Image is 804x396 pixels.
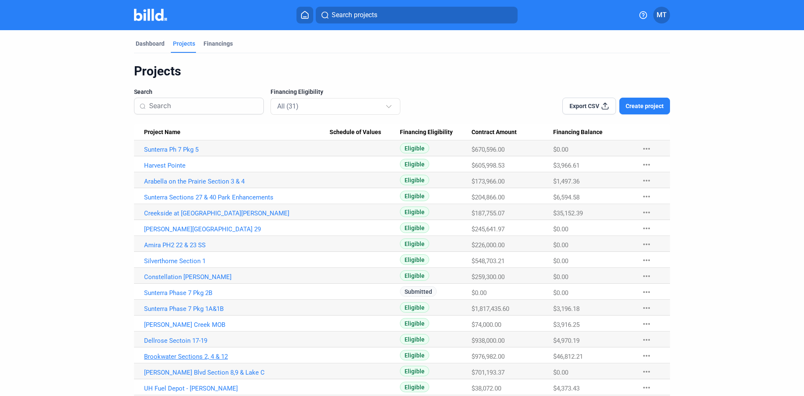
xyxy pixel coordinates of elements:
mat-select-trigger: All (31) [277,102,299,110]
mat-icon: more_horiz [642,239,652,249]
span: Eligible [400,238,429,249]
span: Financing Balance [553,129,603,136]
span: $938,000.00 [472,337,505,344]
span: $3,196.18 [553,305,580,313]
mat-icon: more_horiz [642,383,652,393]
button: Search projects [316,7,518,23]
span: $976,982.00 [472,353,505,360]
span: Create project [626,102,664,110]
span: $226,000.00 [472,241,505,249]
a: Sunterra Phase 7 Pkg 1A&1B [144,305,330,313]
span: Eligible [400,159,429,169]
span: Eligible [400,302,429,313]
mat-icon: more_horiz [642,207,652,217]
span: $701,193.37 [472,369,505,376]
span: $38,072.00 [472,385,501,392]
span: $670,596.00 [472,146,505,153]
mat-icon: more_horiz [642,192,652,202]
span: $3,916.25 [553,321,580,329]
span: Contract Amount [472,129,517,136]
span: $0.00 [472,289,487,297]
span: $0.00 [553,225,568,233]
a: Brookwater Sections 2, 4 & 12 [144,353,330,360]
span: Eligible [400,382,429,392]
a: UH Fuel Depot - [PERSON_NAME] [144,385,330,392]
span: Search [134,88,152,96]
img: Billd Company Logo [134,9,167,21]
input: Search [149,97,258,115]
span: Export CSV [569,102,599,110]
div: Financing Balance [553,129,633,136]
mat-icon: more_horiz [642,319,652,329]
span: $6,594.58 [553,194,580,201]
span: $259,300.00 [472,273,505,281]
a: Amira PH2 22 & 23 SS [144,241,330,249]
mat-icon: more_horiz [642,176,652,186]
span: $0.00 [553,257,568,265]
a: Harvest Pointe [144,162,330,169]
mat-icon: more_horiz [642,144,652,154]
mat-icon: more_horiz [642,160,652,170]
span: $187,755.07 [472,210,505,217]
mat-icon: more_horiz [642,271,652,281]
a: Sunterra Phase 7 Pkg 2B [144,289,330,297]
mat-icon: more_horiz [642,223,652,233]
a: Sunterra Ph 7 Pkg 5 [144,146,330,153]
span: Eligible [400,207,429,217]
a: Creekside at [GEOGRAPHIC_DATA][PERSON_NAME] [144,210,330,217]
span: Eligible [400,191,429,201]
span: $4,373.43 [553,385,580,392]
span: Eligible [400,334,429,344]
mat-icon: more_horiz [642,367,652,377]
a: Dellrose Sectoin 17-19 [144,337,330,344]
button: Create project [619,98,670,114]
span: $204,866.00 [472,194,505,201]
div: Project Name [144,129,330,136]
span: $0.00 [553,289,568,297]
span: $35,152.39 [553,210,583,217]
span: Eligible [400,270,429,281]
span: $0.00 [553,369,568,376]
span: $0.00 [553,241,568,249]
a: Constellation [PERSON_NAME] [144,273,330,281]
a: [PERSON_NAME][GEOGRAPHIC_DATA] 29 [144,225,330,233]
span: Eligible [400,254,429,265]
mat-icon: more_horiz [642,335,652,345]
span: $173,966.00 [472,178,505,185]
span: Eligible [400,366,429,376]
span: Eligible [400,175,429,185]
span: $0.00 [553,146,568,153]
a: Sunterra Sections 27 & 40 Park Enhancements [144,194,330,201]
span: $1,817,435.60 [472,305,509,313]
mat-icon: more_horiz [642,303,652,313]
span: Search projects [332,10,377,20]
span: $548,703.21 [472,257,505,265]
span: $4,970.19 [553,337,580,344]
span: $3,966.61 [553,162,580,169]
a: Silverthorne Section 1 [144,257,330,265]
a: [PERSON_NAME] Blvd Section 8,9 & Lake C [144,369,330,376]
mat-icon: more_horiz [642,287,652,297]
span: Eligible [400,223,429,233]
div: Financing Eligibility [400,129,471,136]
span: MT [657,10,667,20]
button: Export CSV [562,98,616,114]
div: Schedule of Values [330,129,400,136]
span: Submitted [400,286,437,297]
mat-icon: more_horiz [642,351,652,361]
a: Arabella on the Prairie Section 3 & 4 [144,178,330,185]
div: Contract Amount [472,129,553,136]
span: Eligible [400,350,429,360]
span: $245,641.97 [472,225,505,233]
span: Eligible [400,318,429,329]
span: $0.00 [553,273,568,281]
div: Projects [134,63,670,79]
span: $1,497.36 [553,178,580,185]
div: Financings [204,39,233,48]
span: Eligible [400,143,429,153]
a: [PERSON_NAME] Creek MOB [144,321,330,329]
button: MT [653,7,670,23]
div: Projects [173,39,195,48]
span: Financing Eligibility [400,129,453,136]
mat-icon: more_horiz [642,255,652,265]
